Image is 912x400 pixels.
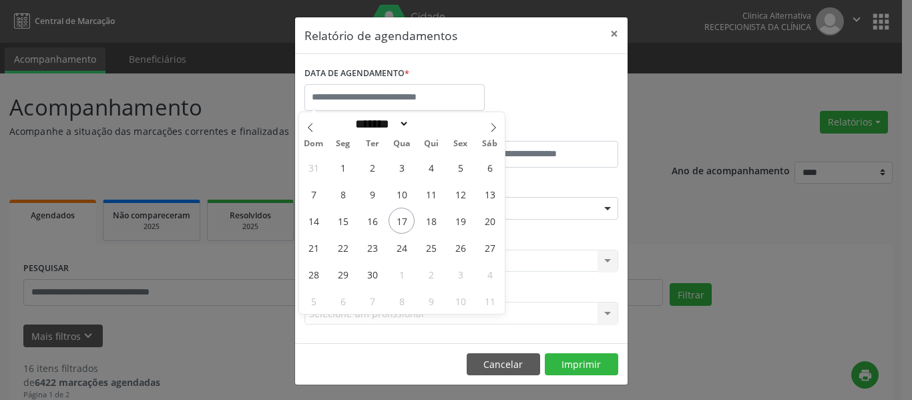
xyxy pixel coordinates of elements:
span: Outubro 9, 2025 [418,288,444,314]
span: Outubro 3, 2025 [447,261,473,287]
label: ATÉ [465,120,618,141]
span: Setembro 1, 2025 [330,154,356,180]
span: Setembro 29, 2025 [330,261,356,287]
span: Setembro 17, 2025 [389,208,415,234]
span: Setembro 8, 2025 [330,181,356,207]
span: Setembro 22, 2025 [330,234,356,260]
span: Setembro 27, 2025 [477,234,503,260]
span: Setembro 30, 2025 [359,261,385,287]
span: Setembro 28, 2025 [300,261,326,287]
span: Setembro 11, 2025 [418,181,444,207]
span: Setembro 25, 2025 [418,234,444,260]
select: Month [351,117,409,131]
span: Setembro 12, 2025 [447,181,473,207]
span: Setembro 24, 2025 [389,234,415,260]
span: Setembro 14, 2025 [300,208,326,234]
span: Setembro 9, 2025 [359,181,385,207]
input: Year [409,117,453,131]
span: Setembro 19, 2025 [447,208,473,234]
span: Outubro 6, 2025 [330,288,356,314]
span: Setembro 20, 2025 [477,208,503,234]
span: Setembro 5, 2025 [447,154,473,180]
span: Setembro 13, 2025 [477,181,503,207]
span: Outubro 4, 2025 [477,261,503,287]
span: Sex [446,140,475,148]
span: Qui [417,140,446,148]
span: Outubro 10, 2025 [447,288,473,314]
span: Setembro 21, 2025 [300,234,326,260]
span: Outubro 11, 2025 [477,288,503,314]
button: Cancelar [467,353,540,376]
span: Sáb [475,140,505,148]
span: Agosto 31, 2025 [300,154,326,180]
span: Setembro 3, 2025 [389,154,415,180]
span: Seg [328,140,358,148]
span: Setembro 6, 2025 [477,154,503,180]
button: Close [601,17,628,50]
span: Outubro 8, 2025 [389,288,415,314]
span: Setembro 10, 2025 [389,181,415,207]
span: Outubro 1, 2025 [389,261,415,287]
span: Setembro 15, 2025 [330,208,356,234]
span: Qua [387,140,417,148]
span: Outubro 7, 2025 [359,288,385,314]
span: Dom [299,140,328,148]
button: Imprimir [545,353,618,376]
span: Ter [358,140,387,148]
span: Setembro 26, 2025 [447,234,473,260]
span: Setembro 2, 2025 [359,154,385,180]
h5: Relatório de agendamentos [304,27,457,44]
span: Outubro 2, 2025 [418,261,444,287]
span: Setembro 18, 2025 [418,208,444,234]
span: Setembro 23, 2025 [359,234,385,260]
span: Outubro 5, 2025 [300,288,326,314]
span: Setembro 4, 2025 [418,154,444,180]
span: Setembro 16, 2025 [359,208,385,234]
span: Setembro 7, 2025 [300,181,326,207]
label: DATA DE AGENDAMENTO [304,63,409,84]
